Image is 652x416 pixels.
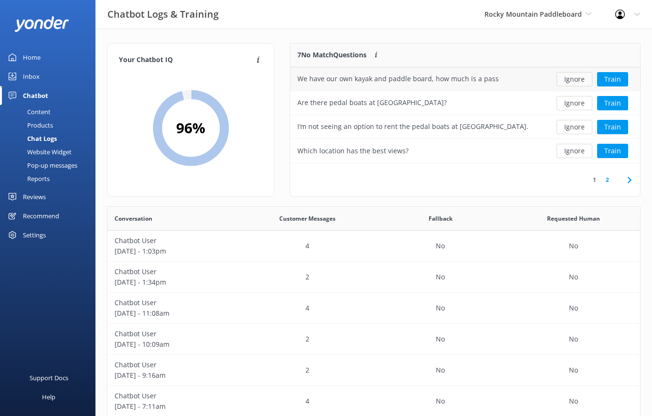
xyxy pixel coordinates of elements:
p: No [569,241,578,251]
p: No [569,334,578,344]
button: Train [597,72,628,86]
h2: 96 % [176,117,205,139]
p: [DATE] - 7:11am [115,401,233,412]
div: Are there pedal boats at [GEOGRAPHIC_DATA]? [297,97,447,108]
div: Reports [6,172,50,185]
div: Support Docs [30,368,68,387]
p: Chatbot User [115,235,233,246]
p: Chatbot User [115,267,233,277]
p: 4 [305,396,309,406]
button: Train [597,96,628,110]
a: Products [6,118,95,132]
p: No [569,396,578,406]
div: Recommend [23,206,59,225]
div: grid [290,67,640,163]
div: Products [6,118,53,132]
p: Chatbot User [115,329,233,339]
div: Settings [23,225,46,245]
div: Which location has the best views? [297,146,409,156]
h3: Chatbot Logs & Training [107,7,219,22]
img: yonder-white-logo.png [14,16,69,32]
div: row [107,262,640,293]
div: I’m not seeing an option to rent the pedal boats at [GEOGRAPHIC_DATA]. [297,121,528,132]
div: row [290,67,640,91]
a: Pop-up messages [6,159,95,172]
p: No [436,334,445,344]
div: row [290,115,640,139]
p: 7 No Match Questions [297,50,367,60]
div: Inbox [23,67,40,86]
p: No [569,272,578,282]
button: Ignore [557,96,592,110]
div: row [290,139,640,163]
p: Chatbot User [115,298,233,308]
p: Chatbot User [115,360,233,370]
p: No [569,303,578,313]
a: Chat Logs [6,132,95,145]
button: Ignore [557,120,592,134]
a: 1 [588,175,601,184]
div: Website Widget [6,145,72,159]
div: Chatbot [23,86,48,105]
span: Requested Human [547,214,600,223]
p: No [436,303,445,313]
div: row [107,231,640,262]
p: [DATE] - 9:16am [115,370,233,381]
div: Pop-up messages [6,159,77,172]
a: Reports [6,172,95,185]
p: No [569,365,578,375]
a: 2 [601,175,614,184]
p: [DATE] - 1:03pm [115,246,233,256]
div: Home [23,48,41,67]
p: No [436,396,445,406]
p: [DATE] - 11:08am [115,308,233,319]
span: Fallback [429,214,452,223]
p: 2 [305,334,309,344]
p: 4 [305,241,309,251]
div: We have our own kayak and paddle board, how much is a pass [297,74,499,84]
p: Chatbot User [115,391,233,401]
div: Reviews [23,187,46,206]
p: 2 [305,272,309,282]
div: row [107,293,640,324]
div: Help [42,387,55,406]
p: No [436,241,445,251]
p: No [436,272,445,282]
a: Content [6,105,95,118]
span: Customer Messages [279,214,336,223]
div: row [107,355,640,386]
button: Train [597,120,628,134]
a: Website Widget [6,145,95,159]
button: Ignore [557,72,592,86]
p: [DATE] - 10:09am [115,339,233,350]
button: Ignore [557,144,592,158]
button: Train [597,144,628,158]
span: Conversation [115,214,152,223]
h4: Your Chatbot IQ [119,55,254,65]
p: No [436,365,445,375]
div: row [107,324,640,355]
div: Chat Logs [6,132,57,145]
div: row [290,91,640,115]
p: 4 [305,303,309,313]
p: [DATE] - 1:34pm [115,277,233,288]
span: Rocky Mountain Paddleboard [484,10,582,19]
p: 2 [305,365,309,375]
div: Content [6,105,51,118]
